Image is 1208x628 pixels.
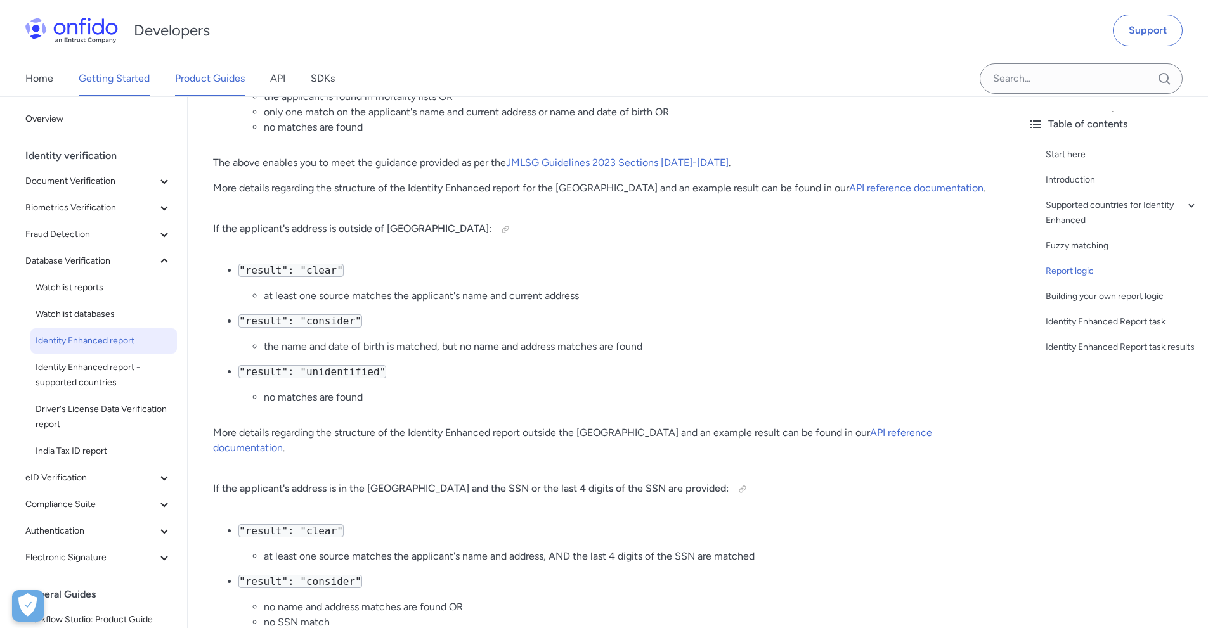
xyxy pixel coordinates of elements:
[980,63,1183,94] input: Onfido search input field
[311,61,335,96] a: SDKs
[36,333,172,349] span: Identity Enhanced report
[238,314,362,328] code: "result": "consider"
[20,106,177,132] a: Overview
[213,155,992,170] p: The above enables you to meet the guidance provided as per the .
[1113,15,1183,46] a: Support
[30,397,177,437] a: Driver's License Data Verification report
[238,575,362,588] code: "result": "consider"
[12,590,44,622] button: Open Preferences
[20,518,177,544] button: Authentication
[270,61,285,96] a: API
[36,402,172,432] span: Driver's License Data Verification report
[25,143,182,169] div: Identity verification
[849,182,984,194] a: API reference documentation
[213,181,992,196] p: More details regarding the structure of the Identity Enhanced report for the [GEOGRAPHIC_DATA] an...
[264,599,992,615] li: no name and address matches are found OR
[264,105,992,120] li: only one match on the applicant's name and current address or name and date of birth OR
[25,582,182,607] div: General Guides
[1028,117,1198,132] div: Table of contents
[20,545,177,570] button: Electronic Signature
[25,112,172,127] span: Overview
[20,195,177,221] button: Biometrics Verification
[30,439,177,464] a: India Tax ID report
[30,328,177,354] a: Identity Enhanced report
[20,169,177,194] button: Document Verification
[1046,340,1198,355] a: Identity Enhanced Report task results
[213,219,992,240] h4: If the applicant's address is outside of [GEOGRAPHIC_DATA]:
[20,248,177,274] button: Database Verification
[238,365,386,378] code: "result": "unidentified"
[30,302,177,327] a: Watchlist databases
[264,390,992,405] li: no matches are found
[12,590,44,622] div: Cookie Preferences
[175,61,245,96] a: Product Guides
[264,288,992,304] li: at least one source matches the applicant's name and current address
[1046,289,1198,304] a: Building your own report logic
[20,465,177,490] button: eID Verification
[1046,172,1198,188] a: Introduction
[20,222,177,247] button: Fraud Detection
[1046,147,1198,162] a: Start here
[30,355,177,395] a: Identity Enhanced report - supported countries
[36,307,172,322] span: Watchlist databases
[1046,198,1198,228] a: Supported countries for Identity Enhanced
[25,470,157,485] span: eID Verification
[264,120,992,135] li: no matches are found
[1046,314,1198,330] a: Identity Enhanced Report task
[36,280,172,295] span: Watchlist reports
[1046,238,1198,253] a: Fuzzy matching
[1046,264,1198,279] a: Report logic
[25,253,157,269] span: Database Verification
[238,524,344,537] code: "result": "clear"
[25,497,157,512] span: Compliance Suite
[25,612,172,627] span: Workflow Studio: Product Guide
[25,523,157,539] span: Authentication
[238,264,344,277] code: "result": "clear"
[25,200,157,215] span: Biometrics Verification
[25,227,157,242] span: Fraud Detection
[264,339,992,354] li: the name and date of birth is matched, but no name and address matches are found
[25,18,118,43] img: Onfido Logo
[134,20,210,41] h1: Developers
[20,492,177,517] button: Compliance Suite
[25,61,53,96] a: Home
[25,550,157,565] span: Electronic Signature
[506,157,729,169] a: JMLSG Guidelines 2023 Sections [DATE]-[DATE]
[36,444,172,459] span: India Tax ID report
[79,61,150,96] a: Getting Started
[213,425,992,456] p: More details regarding the structure of the Identity Enhanced report outside the [GEOGRAPHIC_DATA...
[25,174,157,189] span: Document Verification
[264,549,992,564] li: at least one source matches the applicant's name and address, AND the last 4 digits of the SSN ar...
[30,275,177,300] a: Watchlist reports
[213,479,992,499] h4: If the applicant's address is in the [GEOGRAPHIC_DATA] and the SSN or the last 4 digits of the SS...
[36,360,172,390] span: Identity Enhanced report - supported countries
